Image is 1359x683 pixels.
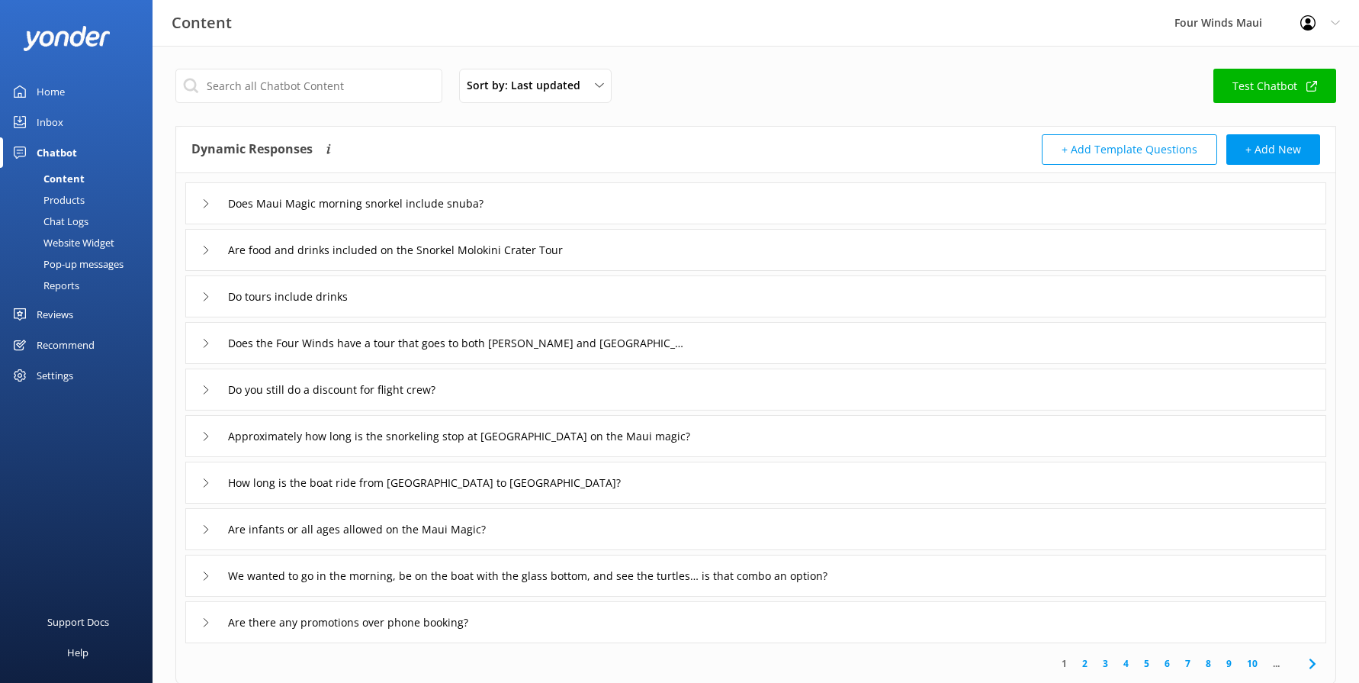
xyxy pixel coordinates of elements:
button: + Add New [1226,134,1320,165]
div: Support Docs [47,607,109,637]
a: 10 [1239,656,1265,671]
h4: Dynamic Responses [191,134,313,165]
a: 4 [1116,656,1136,671]
div: Inbox [37,107,63,137]
div: Settings [37,360,73,391]
div: Content [9,168,85,189]
div: Pop-up messages [9,253,124,275]
a: Test Chatbot [1213,69,1336,103]
a: Pop-up messages [9,253,153,275]
input: Search all Chatbot Content [175,69,442,103]
div: Chatbot [37,137,77,168]
a: 9 [1219,656,1239,671]
a: 5 [1136,656,1157,671]
a: 1 [1054,656,1075,671]
button: + Add Template Questions [1042,134,1217,165]
div: Website Widget [9,232,114,253]
a: 8 [1198,656,1219,671]
div: Recommend [37,330,95,360]
h3: Content [172,11,232,35]
a: 3 [1095,656,1116,671]
a: Products [9,189,153,211]
div: Reviews [37,299,73,330]
span: ... [1265,656,1287,671]
span: Sort by: Last updated [467,77,590,94]
a: 2 [1075,656,1095,671]
div: Products [9,189,85,211]
div: Chat Logs [9,211,88,232]
a: Content [9,168,153,189]
div: Help [67,637,88,668]
a: Website Widget [9,232,153,253]
a: Chat Logs [9,211,153,232]
div: Reports [9,275,79,296]
a: Reports [9,275,153,296]
div: Home [37,76,65,107]
a: 7 [1177,656,1198,671]
img: yonder-white-logo.png [23,26,111,51]
a: 6 [1157,656,1177,671]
